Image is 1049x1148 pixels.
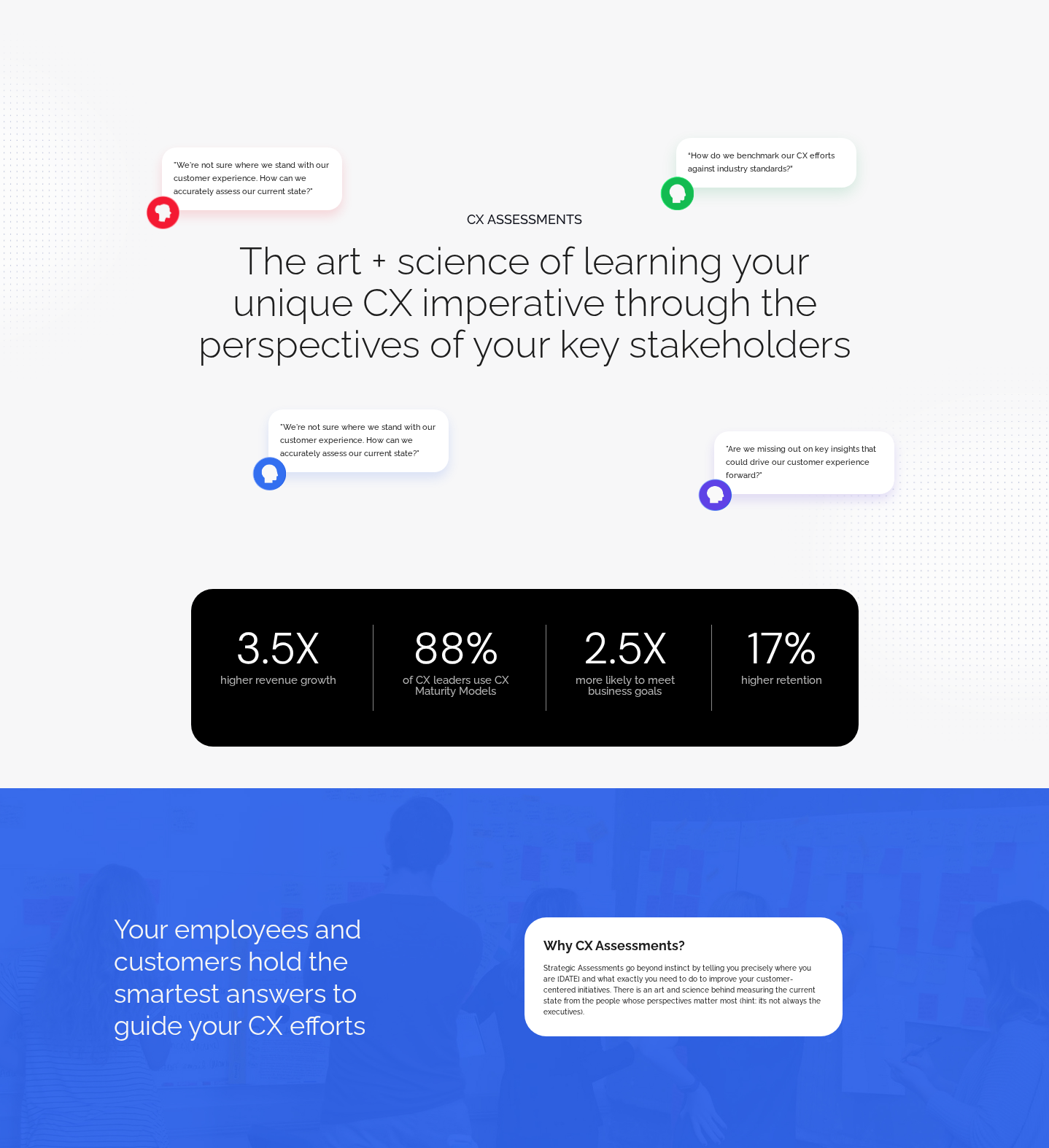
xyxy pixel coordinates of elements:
[543,936,824,955] div: Why CX Assessments?
[576,666,675,697] div: more likely to meet business goals
[688,150,845,176] div: “How do we benchmark our CX efforts against industry standards?”
[174,159,330,199] div: "We're not sure where we stand with our customer experience. How can we accurately assess our cur...
[467,199,582,240] div: CX ASSESSMENTS
[114,913,413,1041] div: Your employees and customers hold the smartest answers to guide your CX efforts
[543,963,824,1017] div: Strategic Assessments go beyond instinct by telling you precisely where you are [DATE] and what e...
[236,632,320,666] div: 3.5X
[220,666,336,686] div: higher revenue growth
[741,666,822,686] div: higher retention
[726,443,883,482] div: "Are we missing out on key insights that could drive our customer experience forward?"
[747,632,816,666] div: 17%
[583,632,667,666] div: 2.5X
[403,666,509,697] div: of CX leaders use CX Maturity Models
[413,632,498,666] div: 88%
[280,421,437,461] div: "We're not sure where we stand with our customer experience. How can we accurately assess our cur...
[193,240,856,365] h1: The art + science of learning your unique CX imperative through the perspectives of your key stak...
